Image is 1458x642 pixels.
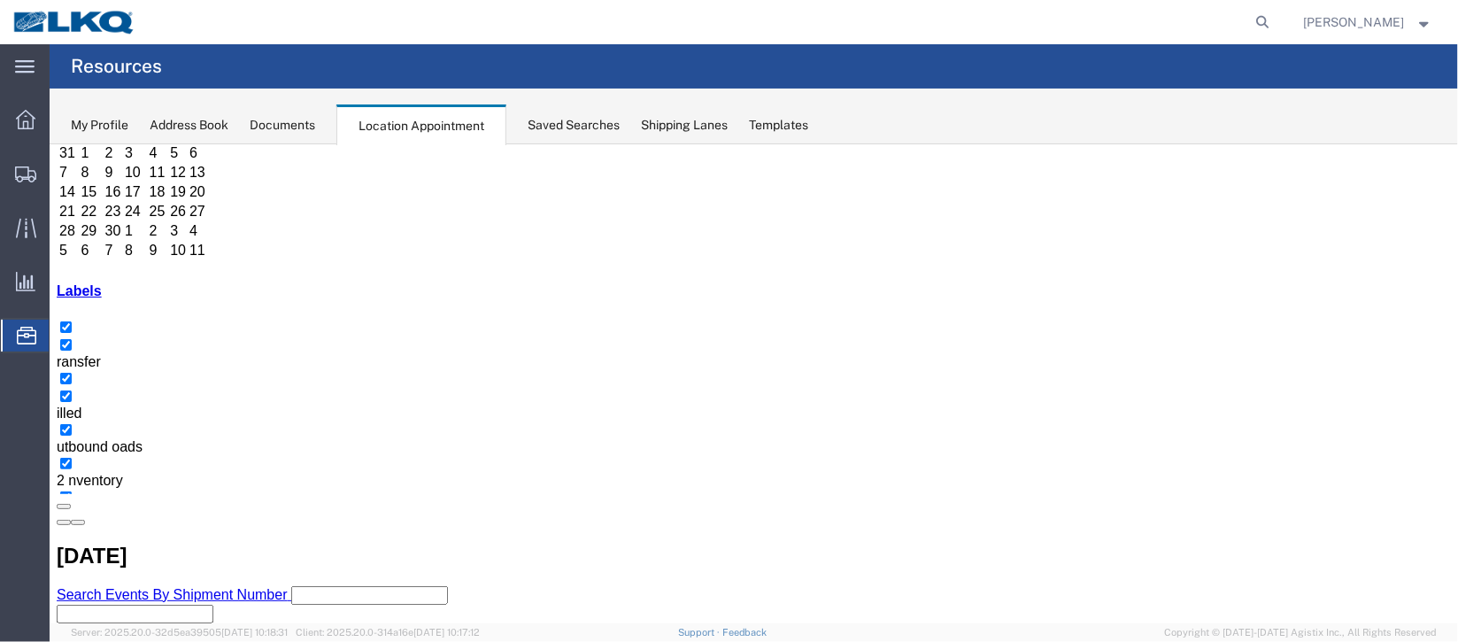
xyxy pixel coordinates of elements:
img: logo [12,9,136,35]
span: Client: 2025.20.0-314a16e [296,627,480,638]
span: [DATE] 10:17:12 [413,627,480,638]
span: Christopher Sanchez [1304,12,1405,32]
div: Templates [749,116,808,135]
button: [PERSON_NAME] [1303,12,1434,33]
span: [DATE] 10:18:31 [221,627,288,638]
span: Server: 2025.20.0-32d5ea39505 [71,627,288,638]
div: Documents [250,116,315,135]
iframe: FS Legacy Container [50,144,1458,623]
div: Shipping Lanes [641,116,728,135]
div: Saved Searches [528,116,620,135]
h4: Resources [71,44,162,89]
div: Address Book [150,116,228,135]
a: Feedback [722,627,768,638]
div: Location Appointment [336,104,506,145]
a: Support [678,627,722,638]
span: Copyright © [DATE]-[DATE] Agistix Inc., All Rights Reserved [1164,625,1437,640]
div: My Profile [71,116,128,135]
